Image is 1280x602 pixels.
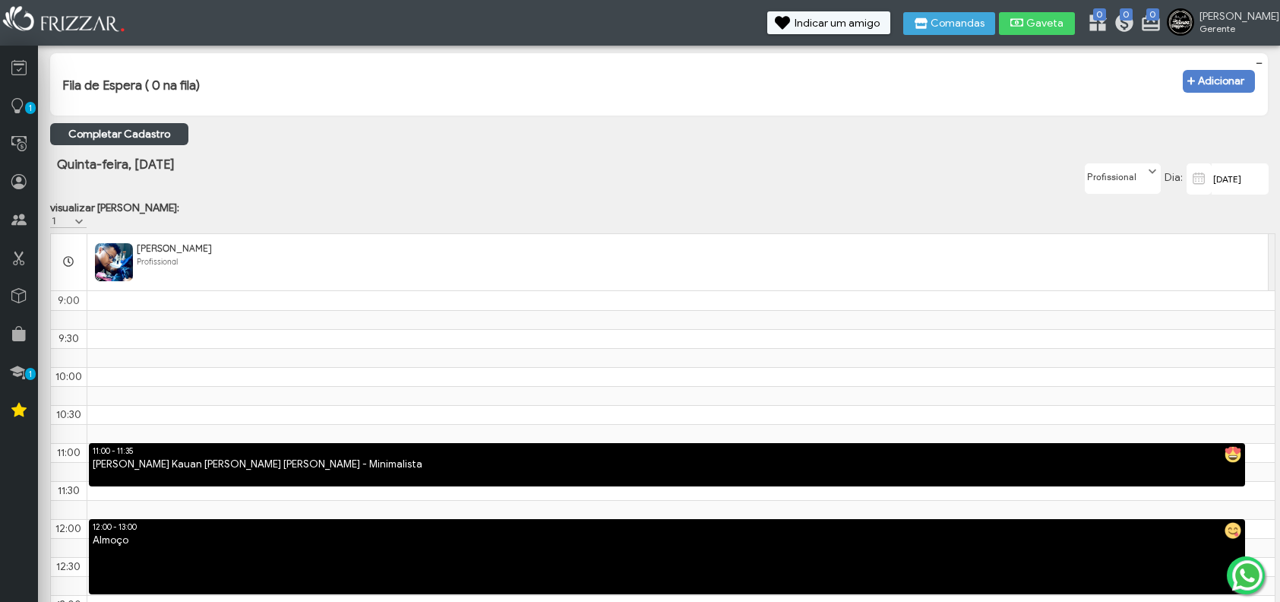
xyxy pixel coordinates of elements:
span: [PERSON_NAME] [137,242,212,254]
button: Indicar um amigo [767,11,890,34]
span: Indicar um amigo [795,18,880,29]
img: almoco.png [1225,522,1241,539]
img: realizado.png [1225,446,1241,463]
button: Adicionar [1183,70,1255,93]
span: 9:30 [58,332,79,345]
input: data [1212,163,1269,195]
span: 10:00 [55,370,82,383]
span: Gaveta [1026,18,1064,29]
label: 1 [50,214,73,227]
img: whatsapp.png [1229,557,1266,594]
label: Profissional [1086,164,1146,183]
button: − [1251,55,1267,70]
span: 11:30 [58,484,80,497]
span: 11:00 [57,446,81,459]
span: 12:00 [55,522,81,535]
a: [PERSON_NAME] Gerente [1167,8,1272,39]
span: Quinta-feira, [DATE] [57,157,174,173]
a: 0 [1114,12,1129,36]
span: Profissional [137,257,178,267]
span: Gerente [1199,23,1268,34]
label: visualizar [PERSON_NAME]: [50,201,179,214]
span: 0 [1146,8,1159,21]
img: FuncionarioFotoBean_get.xhtml [95,243,133,281]
a: 0 [1087,12,1102,36]
div: [PERSON_NAME] Kauan [PERSON_NAME] [PERSON_NAME] - Minimalista [89,458,1245,472]
span: 11:00 - 11:35 [93,446,134,456]
a: 0 [1140,12,1155,36]
span: 10:30 [56,408,81,421]
a: Completar Cadastro [50,123,188,145]
h3: Fila de Espera ( 0 na fila) [62,78,200,93]
span: 12:00 - 13:00 [93,522,137,532]
span: Dia: [1165,171,1183,184]
span: 1 [25,102,36,114]
div: Almoço [89,534,1245,548]
span: [PERSON_NAME] [1199,10,1268,23]
span: Comandas [931,18,984,29]
span: 1 [25,368,36,380]
img: calendar-01.svg [1190,170,1209,188]
button: Comandas [903,12,995,35]
button: Gaveta [999,12,1075,35]
span: 0 [1093,8,1106,21]
span: 12:30 [56,560,81,573]
span: 0 [1120,8,1133,21]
